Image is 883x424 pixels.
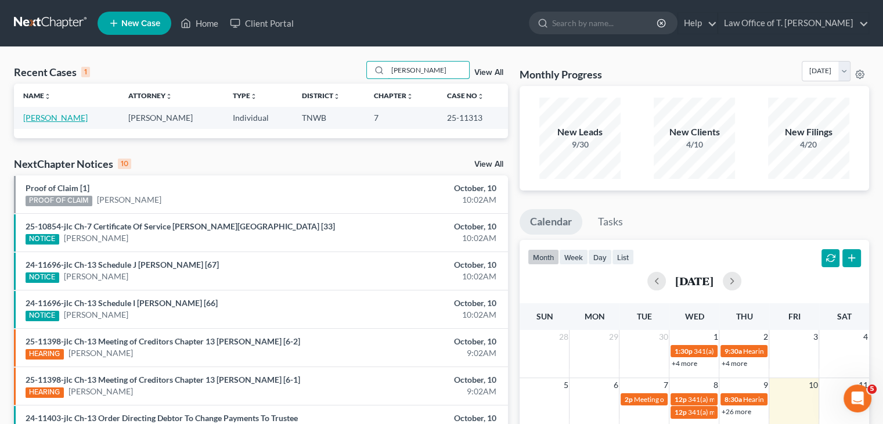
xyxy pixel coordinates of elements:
[612,249,634,265] button: list
[347,297,496,309] div: October, 10
[347,259,496,271] div: October, 10
[474,69,503,77] a: View All
[69,347,133,359] a: [PERSON_NAME]
[693,347,805,355] span: 341(a) meeting for [PERSON_NAME]
[474,160,503,168] a: View All
[588,209,633,235] a: Tasks
[807,378,819,392] span: 10
[539,125,621,139] div: New Leads
[97,194,161,206] a: [PERSON_NAME]
[347,412,496,424] div: October, 10
[539,139,621,150] div: 9/30
[347,374,496,386] div: October, 10
[674,395,686,404] span: 12p
[477,93,484,100] i: unfold_more
[347,182,496,194] div: October, 10
[406,93,413,100] i: unfold_more
[687,408,799,416] span: 341(a) meeting for [PERSON_NAME]
[128,91,172,100] a: Attorneyunfold_more
[624,395,632,404] span: 2p
[768,125,849,139] div: New Filings
[26,196,92,206] div: PROOF OF CLAIM
[612,378,619,392] span: 6
[347,271,496,282] div: 10:02AM
[69,386,133,397] a: [PERSON_NAME]
[175,13,224,34] a: Home
[675,275,713,287] h2: [DATE]
[250,93,257,100] i: unfold_more
[438,107,508,128] td: 25-11313
[64,232,128,244] a: [PERSON_NAME]
[552,12,658,34] input: Search by name...
[26,298,218,308] a: 24-11696-jlc Ch-13 Schedule I [PERSON_NAME] [66]
[447,91,484,100] a: Case Nounfold_more
[607,330,619,344] span: 29
[536,311,553,321] span: Sun
[44,93,51,100] i: unfold_more
[224,13,300,34] a: Client Portal
[721,407,751,416] a: +26 more
[788,311,800,321] span: Fri
[762,378,769,392] span: 9
[64,309,128,321] a: [PERSON_NAME]
[26,260,219,270] a: 24-11696-jlc Ch-13 Schedule J [PERSON_NAME] [67]
[837,311,851,321] span: Sat
[633,395,762,404] span: Meeting of Creditors for [PERSON_NAME]
[637,311,652,321] span: Tue
[844,385,871,412] iframe: Intercom live chat
[812,330,819,344] span: 3
[347,232,496,244] div: 10:02AM
[233,91,257,100] a: Typeunfold_more
[26,387,64,398] div: HEARING
[14,157,131,171] div: NextChapter Notices
[26,375,300,385] a: 25-11398-jlc Ch-13 Meeting of Creditors Chapter 13 [PERSON_NAME] [6-1]
[520,209,582,235] a: Calendar
[347,221,496,232] div: October, 10
[26,349,64,360] div: HEARING
[654,125,735,139] div: New Clients
[736,311,752,321] span: Thu
[347,194,496,206] div: 10:02AM
[584,311,604,321] span: Mon
[721,359,747,368] a: +4 more
[588,249,612,265] button: day
[528,249,559,265] button: month
[654,139,735,150] div: 4/10
[743,395,833,404] span: Hearing for [PERSON_NAME]
[724,347,741,355] span: 9:30a
[687,395,799,404] span: 341(a) meeting for [PERSON_NAME]
[302,91,340,100] a: Districtunfold_more
[119,107,224,128] td: [PERSON_NAME]
[26,221,335,231] a: 25-10854-jlc Ch-7 Certificate Of Service [PERSON_NAME][GEOGRAPHIC_DATA] [33]
[678,13,717,34] a: Help
[333,93,340,100] i: unfold_more
[347,386,496,397] div: 9:02AM
[26,336,300,346] a: 25-11398-jlc Ch-13 Meeting of Creditors Chapter 13 [PERSON_NAME] [6-2]
[373,91,413,100] a: Chapterunfold_more
[674,347,692,355] span: 1:30p
[562,378,569,392] span: 5
[520,67,602,81] h3: Monthly Progress
[14,65,90,79] div: Recent Cases
[364,107,437,128] td: 7
[293,107,365,128] td: TNWB
[118,159,131,169] div: 10
[23,91,51,100] a: Nameunfold_more
[684,311,704,321] span: Wed
[657,330,669,344] span: 30
[762,330,769,344] span: 2
[671,359,697,368] a: +4 more
[857,378,869,392] span: 11
[26,272,59,283] div: NOTICE
[26,234,59,245] div: NOTICE
[26,183,89,193] a: Proof of Claim [1]
[559,249,588,265] button: week
[347,336,496,347] div: October, 10
[712,378,719,392] span: 8
[224,107,293,128] td: Individual
[674,408,686,416] span: 12p
[662,378,669,392] span: 7
[347,309,496,321] div: 10:02AM
[26,311,59,321] div: NOTICE
[862,330,869,344] span: 4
